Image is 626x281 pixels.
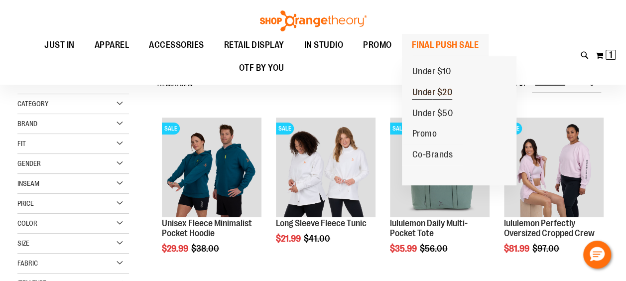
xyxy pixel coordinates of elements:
[504,118,604,219] a: lululemon Perfectly Oversized Cropped CrewSALE
[276,218,367,228] a: Long Sleeve Fleece Tunic
[149,34,204,56] span: ACCESSORIES
[162,244,190,254] span: $29.99
[85,34,139,57] a: APPAREL
[239,57,284,79] span: OTF BY YOU
[504,218,595,238] a: lululemon Perfectly Oversized Cropped Crew
[385,113,495,279] div: product
[532,244,561,254] span: $97.00
[214,34,294,57] a: RETAIL DISPLAY
[412,87,452,100] span: Under $20
[224,34,284,56] span: RETAIL DISPLAY
[17,120,37,128] span: Brand
[390,118,490,217] img: lululemon Daily Multi-Pocket Tote
[402,82,462,103] a: Under $20
[583,241,611,269] button: Hello, have a question? Let’s chat.
[363,34,392,56] span: PROMO
[17,199,34,207] span: Price
[609,50,613,60] span: 1
[504,244,531,254] span: $81.99
[420,244,449,254] span: $56.00
[412,108,453,121] span: Under $50
[276,118,376,217] img: Product image for Fleece Long Sleeve
[276,123,294,135] span: SALE
[17,259,38,267] span: Fabric
[44,34,75,56] span: JUST IN
[402,124,447,144] a: Promo
[402,56,516,185] ul: FINAL PUSH SALE
[412,129,437,141] span: Promo
[504,118,604,217] img: lululemon Perfectly Oversized Cropped Crew
[17,239,29,247] span: Size
[402,61,461,82] a: Under $10
[276,234,302,244] span: $21.99
[402,103,463,124] a: Under $50
[258,10,368,31] img: Shop Orangetheory
[157,113,266,279] div: product
[162,118,261,217] img: Unisex Fleece Minimalist Pocket Hoodie
[271,113,380,269] div: product
[353,34,402,57] a: PROMO
[191,244,221,254] span: $38.00
[304,234,332,244] span: $41.00
[95,34,129,56] span: APPAREL
[17,179,39,187] span: Inseam
[390,118,490,219] a: lululemon Daily Multi-Pocket ToteSALE
[390,123,408,135] span: SALE
[157,77,193,92] h2: Items to
[412,149,453,162] span: Co-Brands
[139,34,214,57] a: ACCESSORIES
[276,118,376,219] a: Product image for Fleece Long SleeveSALE
[402,144,463,165] a: Co-Brands
[17,140,26,147] span: Fit
[402,34,489,56] a: FINAL PUSH SALE
[17,219,37,227] span: Color
[229,57,294,80] a: OTF BY YOU
[17,159,41,167] span: Gender
[412,66,451,79] span: Under $10
[34,34,85,57] a: JUST IN
[17,100,48,108] span: Category
[162,218,252,238] a: Unisex Fleece Minimalist Pocket Hoodie
[304,34,344,56] span: IN STUDIO
[499,113,609,279] div: product
[390,218,468,238] a: lululemon Daily Multi-Pocket Tote
[390,244,418,254] span: $35.99
[294,34,354,57] a: IN STUDIO
[162,118,261,219] a: Unisex Fleece Minimalist Pocket HoodieSALE
[162,123,180,135] span: SALE
[412,34,479,56] span: FINAL PUSH SALE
